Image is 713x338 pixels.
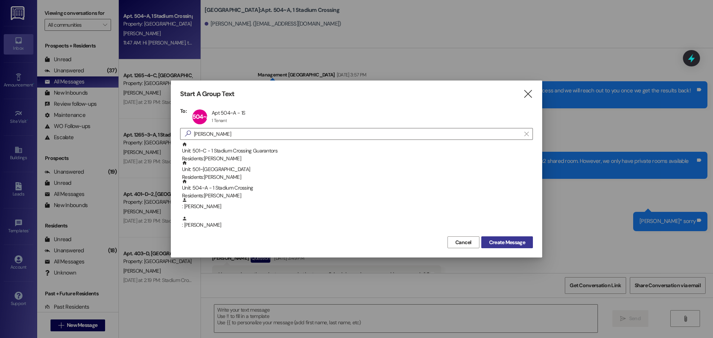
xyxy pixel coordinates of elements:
div: Residents: [PERSON_NAME] [182,155,533,163]
h3: To: [180,108,187,114]
i:  [523,90,533,98]
div: : [PERSON_NAME] [182,197,533,210]
div: 1 Tenant [212,118,227,124]
div: Residents: [PERSON_NAME] [182,173,533,181]
i:  [182,130,194,138]
input: Search for any contact or apartment [194,129,521,139]
span: Create Message [489,239,525,246]
h3: Start A Group Text [180,90,234,98]
div: Unit: 501~C - 1 Stadium Crossing GuarantorsResidents:[PERSON_NAME] [180,142,533,160]
span: Cancel [455,239,472,246]
div: Unit: 501~[GEOGRAPHIC_DATA]Residents:[PERSON_NAME] [180,160,533,179]
div: Residents: [PERSON_NAME] [182,192,533,200]
div: : [PERSON_NAME] [180,216,533,234]
div: Apt 504~A - 1S [212,109,245,116]
button: Clear text [521,128,533,140]
div: : [PERSON_NAME] [182,216,533,229]
div: Unit: 504~A - 1 Stadium Crossing [182,179,533,200]
button: Create Message [481,236,533,248]
div: : [PERSON_NAME] [180,197,533,216]
div: Unit: 504~A - 1 Stadium CrossingResidents:[PERSON_NAME] [180,179,533,197]
span: 504~A [192,113,210,121]
i:  [524,131,528,137]
button: Cancel [447,236,479,248]
div: Unit: 501~[GEOGRAPHIC_DATA] [182,160,533,181]
div: Unit: 501~C - 1 Stadium Crossing Guarantors [182,142,533,163]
